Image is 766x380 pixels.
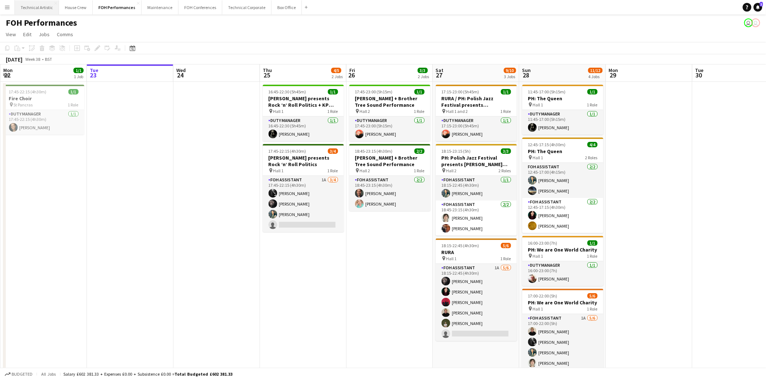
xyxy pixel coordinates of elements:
[349,85,430,141] app-job-card: 17:45-23:00 (5h15m)1/1[PERSON_NAME] + Brother Tree Sound Performance Hall 21 RoleDuty Manager1/11...
[446,109,468,114] span: Hall 1 and 2
[24,56,42,62] span: Week 38
[754,3,762,12] a: 1
[93,0,142,14] button: FOH Performances
[694,71,704,79] span: 30
[414,168,425,173] span: 1 Role
[355,148,393,154] span: 18:45-23:15 (4h30m)
[436,117,517,141] app-card-role: Duty Manager1/117:15-23:00 (5h45m)[PERSON_NAME]
[418,68,428,73] span: 3/3
[522,163,603,198] app-card-role: FOH Assistant2/212:45-17:00 (4h15m)[PERSON_NAME][PERSON_NAME]
[501,256,511,261] span: 1 Role
[54,30,76,39] a: Comms
[263,85,344,141] app-job-card: 16:45-22:30 (5h45m)1/1[PERSON_NAME] presents Rock ‘n’ Roll Politics + KP Choir Hall 11 RoleDuty M...
[331,68,341,73] span: 4/5
[587,306,598,312] span: 1 Role
[442,89,479,94] span: 17:15-23:00 (5h45m)
[609,67,618,73] span: Mon
[608,71,618,79] span: 29
[533,155,543,160] span: Hall 1
[522,148,603,155] h3: PH: The Queen
[414,148,425,154] span: 2/2
[6,56,22,63] div: [DATE]
[436,249,517,256] h3: RURA
[436,238,517,341] app-job-card: 18:15-22:45 (4h30m)5/6RURA Hall 11 RoleFOH Assistant1A5/618:15-22:45 (4h30m)[PERSON_NAME][PERSON_...
[3,30,19,39] a: View
[45,56,52,62] div: BST
[3,110,84,135] app-card-role: Duty Manager1/117:45-22:15 (4h30m)[PERSON_NAME]
[528,142,566,147] span: 12:45-17:15 (4h30m)
[435,71,444,79] span: 27
[63,371,232,377] div: Salary £602 381.33 + Expenses £0.00 + Subsistence £0.00 =
[744,18,753,27] app-user-avatar: Sally PERM Pochciol
[39,31,50,38] span: Jobs
[436,67,444,73] span: Sat
[522,299,603,306] h3: PH: We are One World Charity
[349,144,430,211] app-job-card: 18:45-23:15 (4h30m)2/2[PERSON_NAME] + Brother Tree Sound Performance Hall 21 RoleFOH Assistant2/2...
[533,102,543,107] span: Hall 1
[15,0,59,14] button: Technical Artistic
[269,148,306,154] span: 17:45-22:15 (4h30m)
[418,74,429,79] div: 2 Jobs
[269,89,306,94] span: 16:45-22:30 (5h45m)
[176,67,186,73] span: Wed
[752,18,760,27] app-user-avatar: Liveforce Admin
[436,176,517,200] app-card-role: FOH Assistant1/118:15-22:45 (4h30m)[PERSON_NAME]
[222,0,272,14] button: Technical Corporate
[4,370,34,378] button: Budgeted
[174,371,232,377] span: Total Budgeted £602 381.33
[760,2,763,7] span: 1
[501,89,511,94] span: 1/1
[436,155,517,168] h3: PH: Polish Jazz Festival presents [PERSON_NAME] Quintet
[587,102,598,107] span: 1 Role
[360,109,370,114] span: Hall 2
[528,293,557,299] span: 17:00-22:00 (5h)
[522,95,603,102] h3: PH: The Queen
[349,95,430,108] h3: [PERSON_NAME] + Brother Tree Sound Performance
[588,293,598,299] span: 5/6
[533,253,543,259] span: Hall 1
[522,85,603,135] app-job-card: 11:45-17:00 (5h15m)1/1PH: The Queen Hall 11 RoleDuty Manager1/111:45-17:00 (5h15m)[PERSON_NAME]
[3,67,13,73] span: Mon
[436,264,517,341] app-card-role: FOH Assistant1A5/618:15-22:45 (4h30m)[PERSON_NAME][PERSON_NAME][PERSON_NAME][PERSON_NAME][PERSON_...
[20,30,34,39] a: Edit
[332,74,343,79] div: 2 Jobs
[442,148,471,154] span: 18:15-23:15 (5h)
[89,71,98,79] span: 23
[522,246,603,253] h3: PH: We are One World Charity
[501,148,511,154] span: 3/3
[68,89,79,94] span: 1/1
[522,198,603,233] app-card-role: FOH Assistant2/212:45-17:15 (4h30m)[PERSON_NAME][PERSON_NAME]
[349,117,430,141] app-card-role: Duty Manager1/117:45-23:00 (5h15m)[PERSON_NAME]
[142,0,178,14] button: Maintenance
[178,0,222,14] button: FOH Conferences
[73,68,84,73] span: 1/1
[3,95,84,102] h3: Fire Choir
[522,236,603,286] app-job-card: 16:00-23:00 (7h)1/1PH: We are One World Charity Hall 11 RoleDuty Manager1/116:00-23:00 (7h)[PERSO...
[273,109,284,114] span: Hall 1
[436,85,517,141] app-job-card: 17:15-23:00 (5h45m)1/1RURA / PH: Polish Jazz Festival presents [PERSON_NAME] Quintet Hall 1 and 2...
[3,85,84,135] app-job-card: 17:45-22:15 (4h30m)1/1Fire Choir St Pancras1 RoleDuty Manager1/117:45-22:15 (4h30m)[PERSON_NAME]
[528,89,566,94] span: 11:45-17:00 (5h15m)
[263,155,344,168] h3: [PERSON_NAME] presents Rock ‘n’ Roll Politics
[522,67,531,73] span: Sun
[522,138,603,233] app-job-card: 12:45-17:15 (4h30m)4/4PH: The Queen Hall 12 RolesFOH Assistant2/212:45-17:00 (4h15m)[PERSON_NAME]...
[6,31,16,38] span: View
[263,144,344,232] div: 17:45-22:15 (4h30m)3/4[PERSON_NAME] presents Rock ‘n’ Roll Politics Hall 11 RoleFOH Assistant1A3/...
[360,168,370,173] span: Hall 2
[588,240,598,246] span: 1/1
[349,176,430,211] app-card-role: FOH Assistant2/218:45-23:15 (4h30m)[PERSON_NAME][PERSON_NAME]
[328,109,338,114] span: 1 Role
[414,89,425,94] span: 1/1
[262,71,272,79] span: 25
[355,89,393,94] span: 17:45-23:00 (5h15m)
[68,102,79,107] span: 1 Role
[446,168,457,173] span: Hall 2
[263,67,272,73] span: Thu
